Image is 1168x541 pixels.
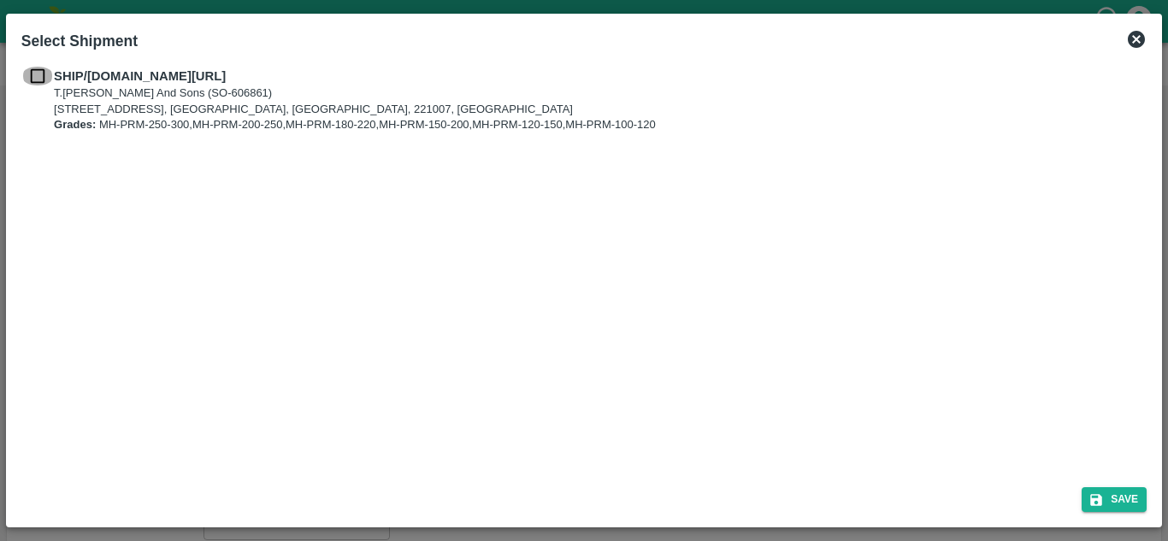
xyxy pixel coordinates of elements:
p: [STREET_ADDRESS], [GEOGRAPHIC_DATA], [GEOGRAPHIC_DATA], 221007, [GEOGRAPHIC_DATA] [54,102,656,118]
p: T.[PERSON_NAME] And Sons (SO-606861) [54,85,656,102]
b: SHIP/[DOMAIN_NAME][URL] [54,69,226,83]
p: MH-PRM-250-300,MH-PRM-200-250,MH-PRM-180-220,MH-PRM-150-200,MH-PRM-120-150,MH-PRM-100-120 [54,117,656,133]
b: Grades: [54,118,96,131]
button: Save [1082,487,1147,512]
b: Select Shipment [21,32,138,50]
